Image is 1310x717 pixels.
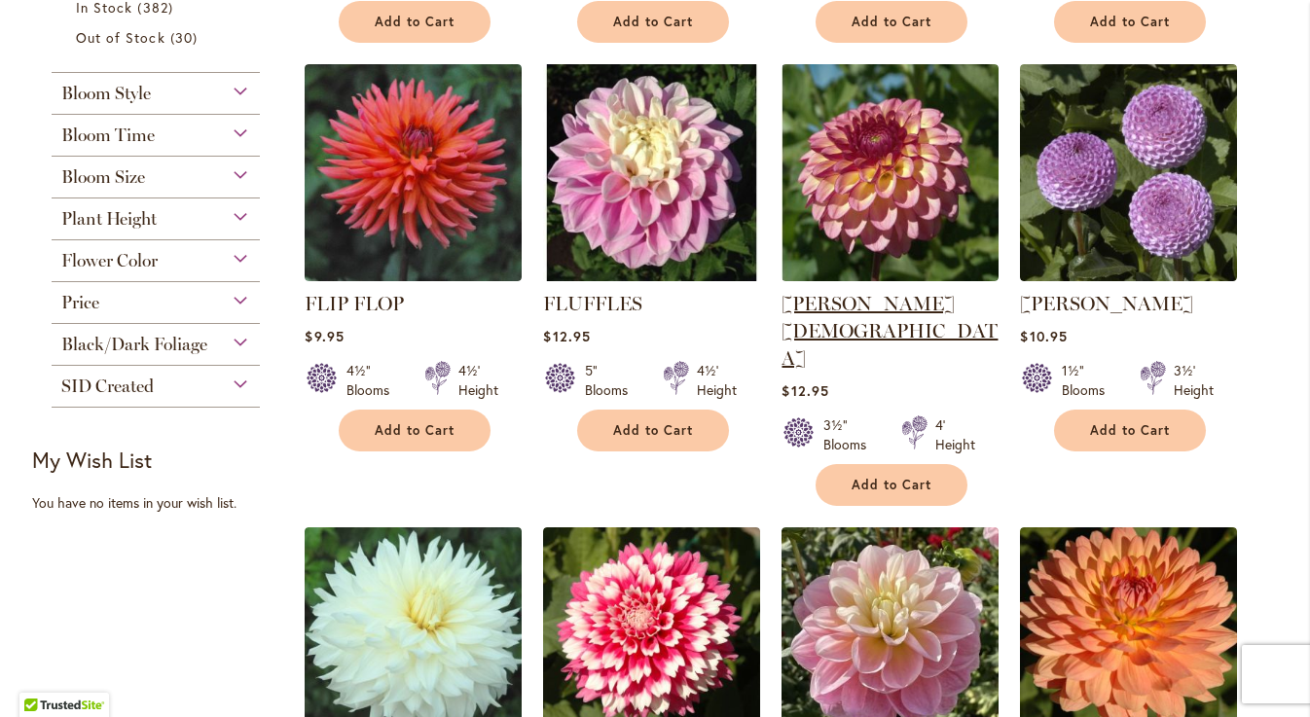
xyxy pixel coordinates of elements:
span: Price [61,292,99,313]
a: FLIP FLOP [305,292,404,315]
button: Add to Cart [1054,1,1206,43]
div: 1½" Blooms [1062,361,1116,400]
span: $12.95 [543,327,590,345]
span: Black/Dark Foliage [61,334,207,355]
button: Add to Cart [1054,410,1206,451]
span: Add to Cart [852,477,931,493]
div: 4½' Height [697,361,737,400]
span: $9.95 [305,327,344,345]
span: $10.95 [1020,327,1067,345]
span: Add to Cart [613,422,693,439]
div: 5" Blooms [585,361,639,400]
span: Plant Height [61,208,157,230]
span: Out of Stock [76,28,165,47]
a: [PERSON_NAME][DEMOGRAPHIC_DATA] [782,292,998,370]
div: You have no items in your wish list. [32,493,292,513]
span: Add to Cart [375,422,455,439]
span: Add to Cart [613,14,693,30]
a: Out of Stock 30 [76,27,240,48]
span: Add to Cart [375,14,455,30]
span: Bloom Style [61,83,151,104]
div: 4' Height [935,415,975,454]
span: $12.95 [782,381,828,400]
span: Add to Cart [852,14,931,30]
button: Add to Cart [339,1,491,43]
img: FLIP FLOP [305,64,522,281]
span: Add to Cart [1090,422,1170,439]
button: Add to Cart [339,410,491,451]
span: Add to Cart [1090,14,1170,30]
span: SID Created [61,376,154,397]
a: [PERSON_NAME] [1020,292,1193,315]
iframe: Launch Accessibility Center [15,648,69,702]
div: 3½' Height [1174,361,1214,400]
a: FLIP FLOP [305,267,522,285]
div: 4½" Blooms [346,361,401,400]
div: 4½' Height [458,361,498,400]
a: FLUFFLES [543,267,760,285]
strong: My Wish List [32,446,152,474]
button: Add to Cart [577,1,729,43]
img: FLUFFLES [543,64,760,281]
img: FRANK HOLMES [1020,64,1237,281]
div: 3½" Blooms [823,415,878,454]
span: Flower Color [61,250,158,271]
a: FRANK HOLMES [1020,267,1237,285]
span: Bloom Time [61,125,155,146]
button: Add to Cart [816,464,967,506]
button: Add to Cart [577,410,729,451]
button: Add to Cart [816,1,967,43]
img: Foxy Lady [782,64,999,281]
a: Foxy Lady [782,267,999,285]
span: Bloom Size [61,166,145,188]
a: FLUFFLES [543,292,642,315]
span: 30 [170,27,202,48]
